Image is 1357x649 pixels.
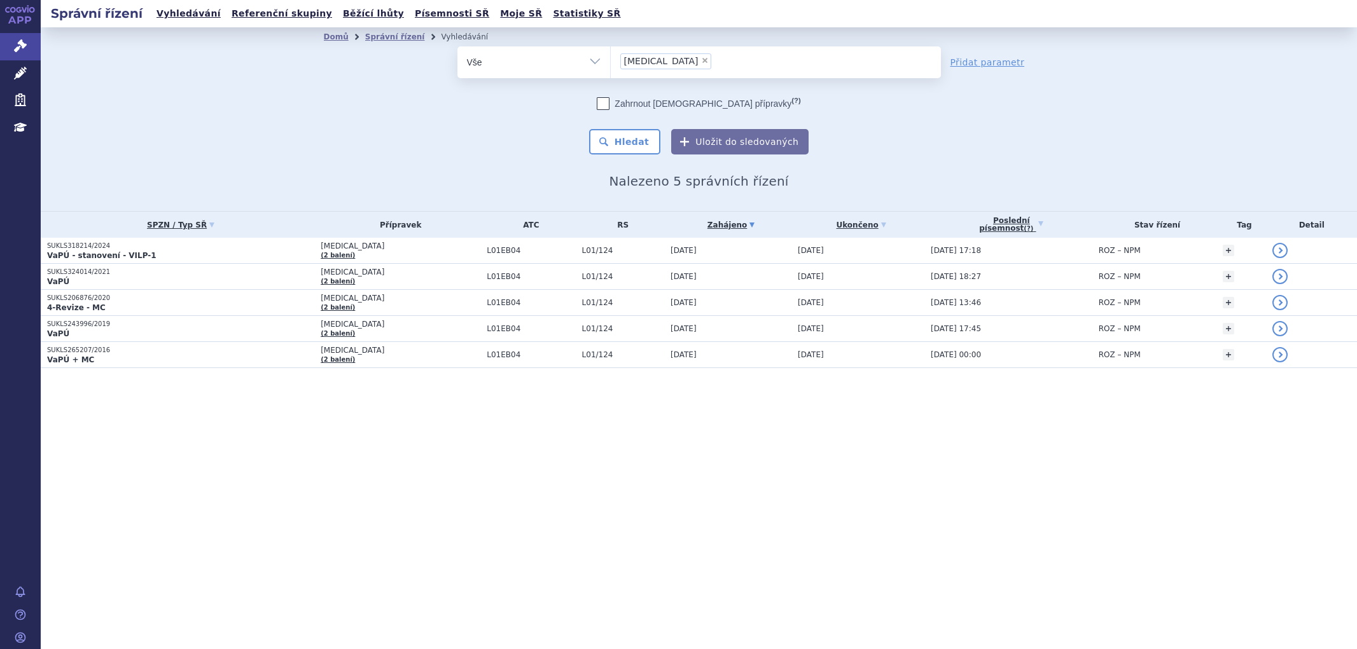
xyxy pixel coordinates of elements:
span: [DATE] [798,246,824,255]
p: SUKLS324014/2021 [47,268,314,277]
a: + [1223,271,1234,282]
a: (2 balení) [321,278,355,285]
a: (2 balení) [321,330,355,337]
span: [DATE] [798,324,824,333]
abbr: (?) [791,97,800,105]
a: Přidat parametr [950,56,1025,69]
span: [MEDICAL_DATA] [321,320,480,329]
span: [DATE] [671,324,697,333]
th: RS [576,212,664,238]
a: Poslednípísemnost(?) [931,212,1092,238]
input: [MEDICAL_DATA] [715,53,722,69]
h2: Správní řízení [41,4,153,22]
span: [DATE] 17:45 [931,324,981,333]
a: + [1223,323,1234,334]
a: Vyhledávání [153,5,225,22]
th: Detail [1266,212,1357,238]
span: [DATE] [798,298,824,307]
a: detail [1272,243,1288,258]
span: [MEDICAL_DATA] [321,268,480,277]
label: Zahrnout [DEMOGRAPHIC_DATA] přípravky [597,97,800,110]
button: Uložit do sledovaných [671,129,809,154]
strong: VaPÚ - stanovení - VILP-1 [47,251,157,260]
th: Přípravek [314,212,480,238]
span: ROZ – NPM [1099,272,1141,281]
span: [DATE] [798,350,824,359]
a: (2 balení) [321,252,355,259]
li: Vyhledávání [441,27,505,46]
span: L01EB04 [487,298,575,307]
th: Tag [1216,212,1267,238]
a: (2 balení) [321,356,355,363]
a: + [1223,245,1234,256]
span: L01EB04 [487,350,575,359]
a: Zahájeno [671,216,791,234]
span: [DATE] 18:27 [931,272,981,281]
button: Hledat [589,129,661,154]
strong: VaPÚ + MC [47,355,94,364]
span: [DATE] 13:46 [931,298,981,307]
th: ATC [480,212,575,238]
strong: 4-Revize - MC [47,303,106,312]
span: L01/124 [582,350,664,359]
p: SUKLS318214/2024 [47,242,314,250]
p: SUKLS265207/2016 [47,346,314,355]
span: L01EB04 [487,272,575,281]
span: [DATE] 00:00 [931,350,981,359]
a: Správní řízení [365,32,425,41]
span: L01EB04 [487,246,575,255]
a: + [1223,297,1234,308]
a: + [1223,349,1234,360]
span: L01/124 [582,324,664,333]
span: [DATE] [671,246,697,255]
span: [MEDICAL_DATA] [321,294,480,303]
a: (2 balení) [321,304,355,311]
a: detail [1272,321,1288,336]
span: ROZ – NPM [1099,246,1141,255]
span: L01/124 [582,298,664,307]
span: [DATE] [671,272,697,281]
a: Referenční skupiny [228,5,336,22]
abbr: (?) [1024,225,1033,233]
a: Běžící lhůty [339,5,408,22]
a: Domů [324,32,349,41]
th: Stav řízení [1092,212,1216,238]
a: detail [1272,295,1288,310]
span: [MEDICAL_DATA] [624,57,699,65]
span: L01/124 [582,272,664,281]
strong: VaPÚ [47,329,69,338]
span: × [701,57,709,64]
p: SUKLS243996/2019 [47,320,314,329]
span: L01/124 [582,246,664,255]
a: SPZN / Typ SŘ [47,216,314,234]
span: [MEDICAL_DATA] [321,242,480,250]
span: [DATE] [798,272,824,281]
strong: VaPÚ [47,277,69,286]
a: Ukončeno [798,216,924,234]
a: Statistiky SŘ [549,5,624,22]
span: [DATE] [671,350,697,359]
span: L01EB04 [487,324,575,333]
span: Nalezeno 5 správních řízení [609,174,788,189]
a: Písemnosti SŘ [411,5,493,22]
span: ROZ – NPM [1099,298,1141,307]
span: [MEDICAL_DATA] [321,346,480,355]
span: ROZ – NPM [1099,324,1141,333]
a: Moje SŘ [496,5,546,22]
span: [DATE] 17:18 [931,246,981,255]
span: [DATE] [671,298,697,307]
span: ROZ – NPM [1099,350,1141,359]
a: detail [1272,269,1288,284]
a: detail [1272,347,1288,362]
p: SUKLS206876/2020 [47,294,314,303]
